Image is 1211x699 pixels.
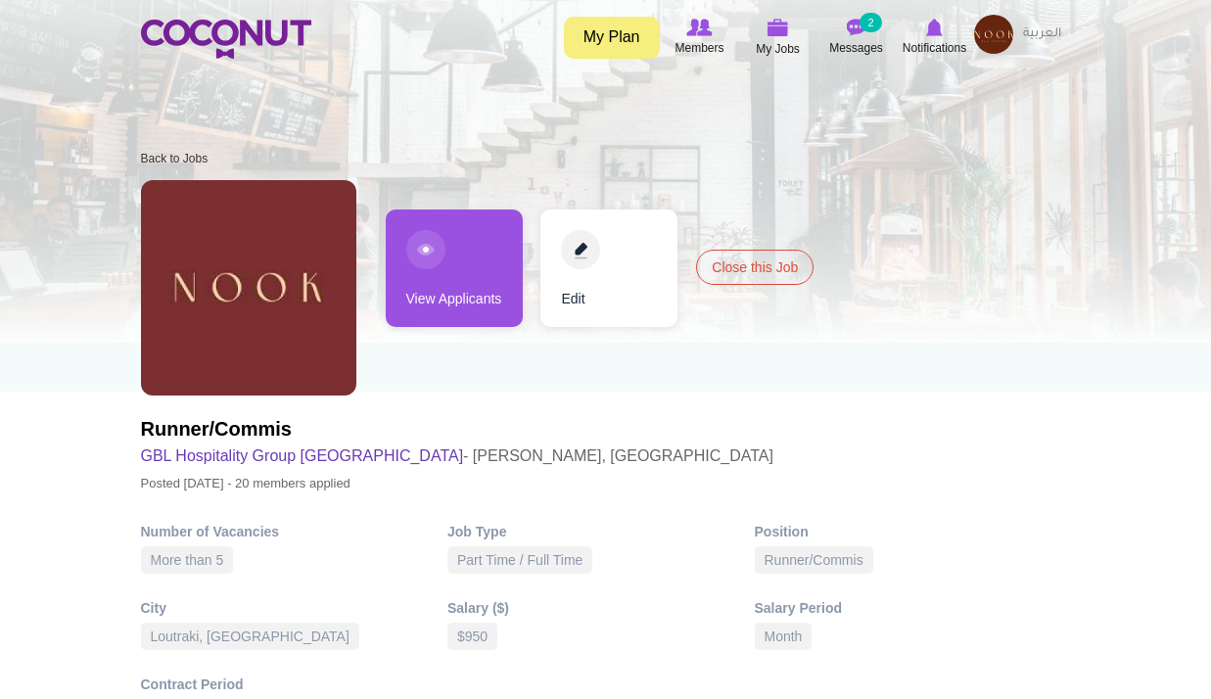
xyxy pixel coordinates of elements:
a: View Applicants [386,210,523,327]
a: My Plan [564,17,660,59]
div: Salary ($) [447,598,755,618]
span: Members [675,38,723,58]
div: Loutraki, [GEOGRAPHIC_DATA] [141,623,359,650]
div: Number of Vacancies [141,522,448,541]
a: Back to Jobs [141,152,209,165]
img: Notifications [926,19,943,36]
a: Messages Messages 2 [817,15,896,60]
img: Browse Members [686,19,712,36]
img: Home [141,20,311,59]
a: Edit [540,210,677,327]
small: 2 [860,13,881,32]
div: Month [755,623,813,650]
div: More than 5 [141,546,234,574]
div: Part Time / Full Time [447,546,592,574]
div: Contract Period [141,675,448,694]
a: Browse Members Members [661,15,739,60]
div: Salary Period [755,598,1062,618]
div: Runner/Commis [755,546,873,574]
a: Notifications Notifications [896,15,974,60]
span: Messages [829,38,883,58]
div: $950 [447,623,497,650]
p: Posted [DATE] - 20 members applied [141,470,773,497]
a: العربية [1013,15,1071,54]
div: City [141,598,448,618]
img: Messages [847,19,866,36]
h2: Runner/Commis [141,415,773,443]
a: GBL Hospitality Group [GEOGRAPHIC_DATA] [141,447,464,464]
div: Position [755,522,1062,541]
span: My Jobs [756,39,800,59]
img: My Jobs [768,19,789,36]
a: Close this Job [696,250,814,285]
h3: - [PERSON_NAME], [GEOGRAPHIC_DATA] [141,443,773,470]
div: Job Type [447,522,755,541]
span: Notifications [903,38,966,58]
a: My Jobs My Jobs [739,15,817,61]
